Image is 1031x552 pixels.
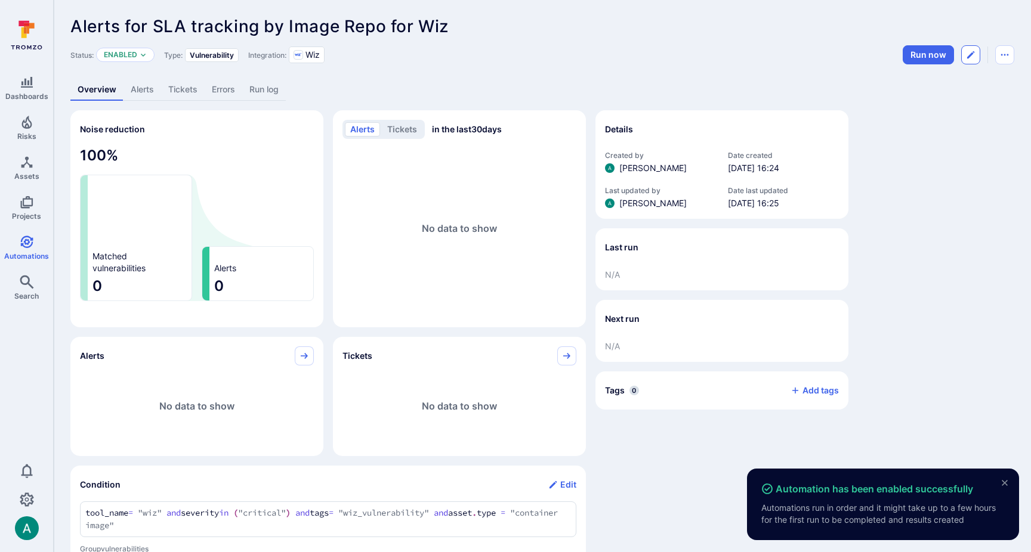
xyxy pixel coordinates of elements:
span: No data to show [422,222,497,234]
span: [DATE] 16:24 [728,162,839,174]
span: Alerts [80,350,104,362]
span: Automations [4,252,49,261]
span: Automations run in order and it might take up to a few hours for the first run to be completed an... [761,502,1005,526]
div: Alerts pie widget [70,337,323,456]
span: Noise reduction [80,124,145,134]
button: Edit [548,475,576,494]
span: Status: [70,51,94,60]
span: N/A [605,269,839,281]
h2: Next run [605,313,640,325]
span: Projects [12,212,41,221]
span: Alerts [214,262,236,274]
div: Tickets pie widget [333,337,586,456]
span: Wiz [305,49,320,61]
span: 0 [629,386,639,395]
button: alerts [345,122,380,137]
button: tickets [382,122,422,137]
span: Date last updated [728,186,839,195]
h2: Details [605,123,633,135]
section: Details widget [595,110,848,219]
h2: Last run [605,241,638,253]
span: 100 % [80,146,314,165]
button: Enabled [104,50,137,60]
img: ACg8ocLSa5mPYBaXNx3eFu_EmspyJX0laNWN7cXOFirfQ7srZveEpg=s96-c [605,199,615,208]
span: Alerts for SLA tracking by Image Repo for Wiz [70,16,449,36]
img: ACg8ocLSa5mPYBaXNx3eFu_EmspyJX0laNWN7cXOFirfQ7srZveEpg=s96-c [605,163,615,173]
span: [DATE] 16:25 [728,197,839,209]
span: Matched vulnerabilities [92,250,146,274]
span: Dashboards [5,92,48,101]
textarea: Add condition [85,507,571,532]
span: Search [14,291,39,300]
button: Edit automation [961,45,980,64]
button: Add tags [781,381,839,400]
span: N/A [605,340,839,352]
div: Arjan Dehar [605,163,615,173]
span: Last updated by [605,186,716,195]
span: Integration: [248,51,286,60]
a: Overview [70,79,124,101]
h2: Tags [605,384,625,396]
button: close [995,473,1014,492]
span: Tickets [342,350,372,362]
span: Assets [14,172,39,181]
a: Run log [242,79,286,101]
button: Automation menu [995,45,1014,64]
a: Errors [205,79,242,101]
div: Arjan Dehar [15,516,39,540]
span: Date created [728,151,839,160]
div: Vulnerability [185,48,239,62]
h2: Condition [80,479,121,491]
span: Type: [164,51,183,60]
div: Automation tabs [70,79,1014,101]
span: Created by [605,151,716,160]
div: Arjan Dehar [605,199,615,208]
section: Last run widget [595,228,848,290]
span: No data to show [159,400,234,412]
div: Collapse tags [595,371,848,410]
button: Run automation [903,45,954,64]
span: No data to show [422,400,497,412]
section: Next run widget [595,300,848,362]
span: [PERSON_NAME] [619,197,687,209]
span: [PERSON_NAME] [619,162,687,174]
span: Risks [17,132,36,141]
div: Alerts/Tickets trend [333,110,586,327]
img: ACg8ocLSa5mPYBaXNx3eFu_EmspyJX0laNWN7cXOFirfQ7srZveEpg=s96-c [15,516,39,540]
a: Alerts [124,79,161,101]
span: in the last 30 days [432,123,502,135]
span: Automation has been enabled successfully [761,483,973,495]
a: Tickets [161,79,205,101]
button: Expand dropdown [140,51,147,58]
span: 0 [92,277,187,296]
span: 0 [214,277,308,296]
